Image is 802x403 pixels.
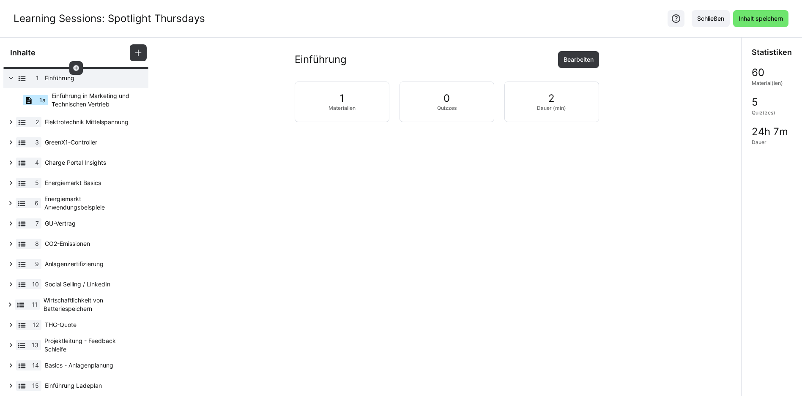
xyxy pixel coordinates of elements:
span: THG-Quote [45,321,137,329]
span: Energiemarkt Anwendungsbeispiele [44,195,137,212]
span: 60 [752,67,764,78]
span: Quiz(zes) [752,109,775,116]
h2: Einführung [295,53,347,66]
h2: 1 [339,92,344,105]
span: GU-Vertrag [45,219,137,228]
span: Projektleitung - Feedback Schleife [44,337,137,354]
button: Bearbeiten [558,51,599,68]
span: 5 [752,97,758,108]
div: Learning Sessions: Spotlight Thursdays [14,12,205,25]
span: 11 [32,300,38,309]
span: Einführung in Marketing und Technischen Vertrieb [52,92,137,109]
span: Wirtschaftlichkeit von Batteriespeichern [44,296,137,313]
h3: Inhalte [10,48,36,57]
span: Basics - Anlagenplanung [45,361,137,370]
span: CO2-Emissionen [45,240,137,248]
span: 13 [32,341,38,349]
span: 24h 7m [752,126,788,137]
span: 3 [35,138,39,147]
span: 15 [32,381,39,390]
p: Quizzes [437,105,457,112]
button: Schließen [692,10,730,27]
span: 10 [32,280,39,289]
span: 8 [35,240,39,248]
span: 12 [33,321,39,329]
span: 1a [39,96,46,104]
span: Einführung Ladeplan [45,381,137,390]
span: Bearbeiten [562,55,595,64]
span: 4 [35,158,39,167]
span: 14 [32,361,39,370]
span: Einführung [45,74,137,82]
span: Dauer [752,139,766,146]
span: Charge Portal Insights [45,158,137,167]
span: 5 [35,179,39,187]
span: Inhalt speichern [737,14,784,23]
span: GreenX1-Controller [45,138,137,147]
span: Social Selling / LinkedIn [45,280,137,289]
span: Energiemarkt Basics [45,179,137,187]
span: Anlagenzertifizierung [45,260,137,268]
span: Schließen [696,14,725,23]
button: Inhalt speichern [733,10,788,27]
span: 7 [36,219,39,228]
h3: Statistiken [752,48,792,57]
span: 6 [35,199,38,207]
h2: 0 [443,92,450,105]
span: 1 [36,74,39,82]
p: Materialien [328,105,356,112]
h2: 2 [548,92,555,105]
span: 2 [36,118,39,126]
span: 9 [35,260,39,268]
span: Material(ien) [752,80,783,87]
span: Elektrotechnik Mittelspannung [45,118,137,126]
p: Dauer (min) [537,105,566,112]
